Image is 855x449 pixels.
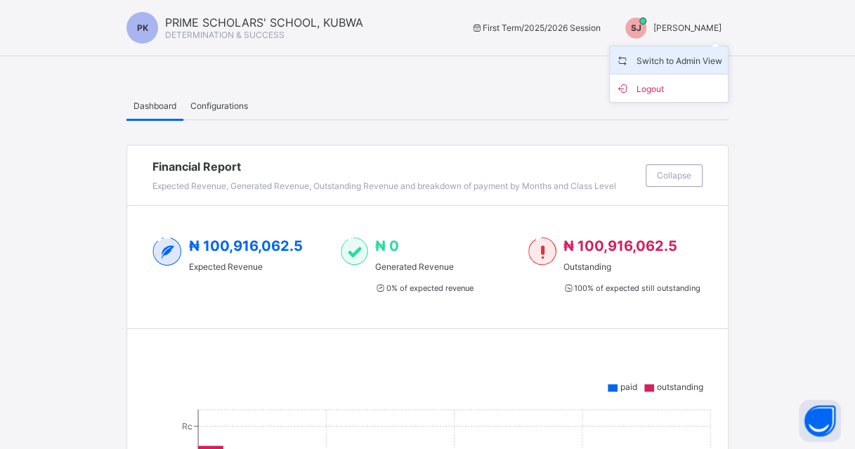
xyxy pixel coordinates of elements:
span: Expected Revenue, Generated Revenue, Outstanding Revenue and breakdown of payment by Months and C... [152,181,616,191]
span: Outstanding [563,261,700,272]
span: PRIME SCHOLARS' SCHOOL, KUBWA [165,15,363,30]
button: Open asap [799,400,841,442]
span: Configurations [190,100,248,111]
span: Expected Revenue [189,261,303,272]
img: expected-2.4343d3e9d0c965b919479240f3db56ac.svg [152,237,182,266]
span: 0 % of expected revenue [375,283,473,293]
span: ₦ 100,916,062.5 [189,237,303,254]
span: Dashboard [133,100,176,111]
span: Switch to Admin View [615,52,722,68]
span: Collapse [657,170,691,181]
span: Financial Report [152,160,639,174]
tspan: Rc [182,421,192,431]
span: 100 % of expected still outstanding [563,283,700,293]
span: paid [620,382,637,392]
span: SJ [631,22,641,33]
span: DETERMINATION & SUCCESS [165,30,285,40]
li: dropdown-list-item-buttom-1 [610,74,728,102]
span: Generated Revenue [375,261,473,272]
span: [PERSON_NAME] [653,22,722,33]
span: session/term information [471,22,601,33]
span: Logout [615,80,722,96]
span: PK [137,22,148,33]
span: outstanding [657,382,703,392]
img: outstanding-1.146d663e52f09953f639664a84e30106.svg [528,237,556,266]
li: dropdown-list-item-name-0 [610,46,728,74]
img: paid-1.3eb1404cbcb1d3b736510a26bbfa3ccb.svg [341,237,368,266]
span: ₦ 0 [375,237,399,254]
span: ₦ 100,916,062.5 [563,237,677,254]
